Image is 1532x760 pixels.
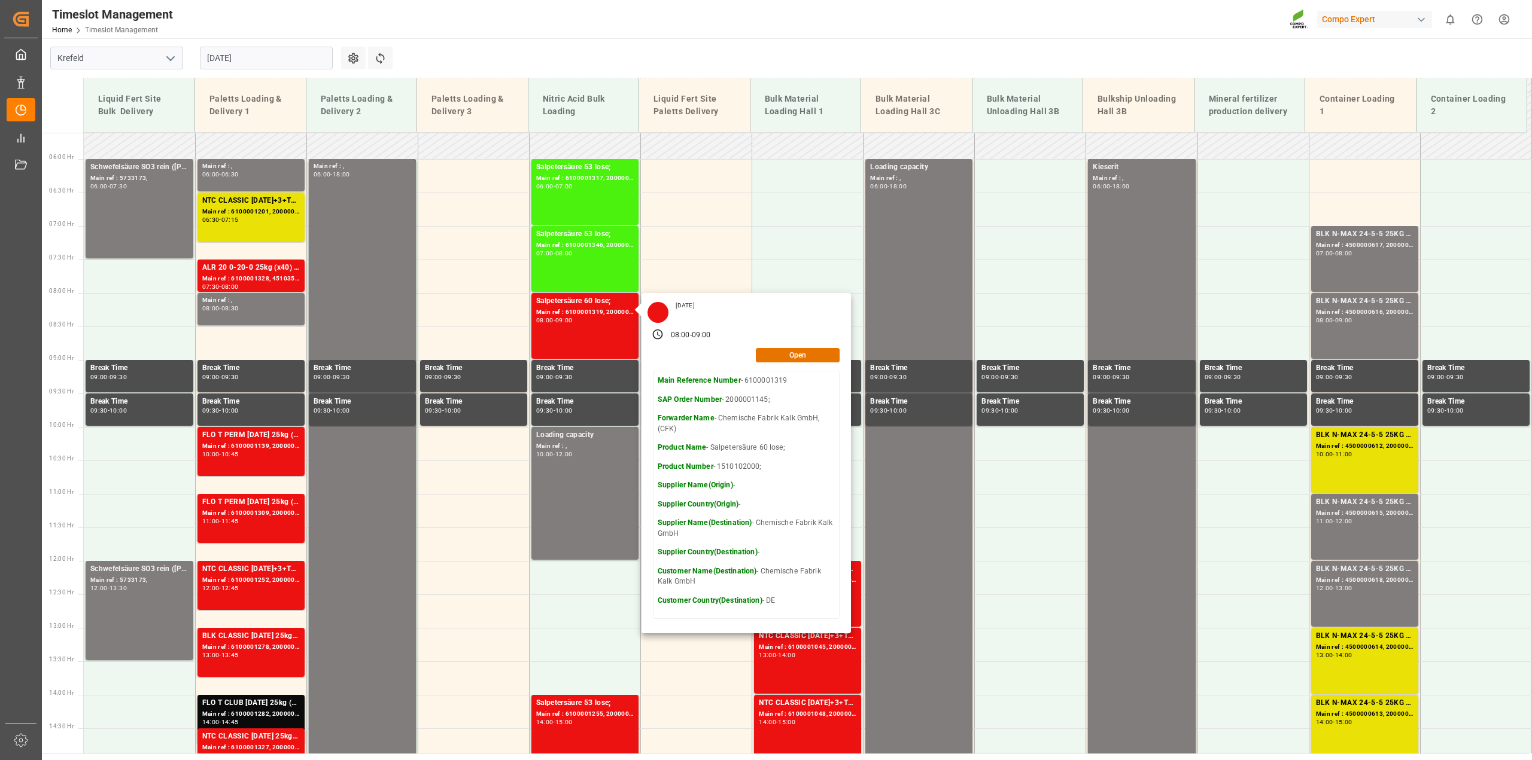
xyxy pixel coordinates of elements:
[425,362,522,374] div: Break Time
[202,172,220,177] div: 06:00
[1437,6,1464,33] button: show 0 new notifications
[1093,161,1190,173] div: Kieserit
[658,566,835,587] p: - Chemische Fabrik Kalk GmbH
[90,161,189,173] div: Schwefelsäure SO3 rein ([PERSON_NAME]);
[49,221,74,227] span: 07:00 Hr
[555,451,573,457] div: 12:00
[50,47,183,69] input: Type to search/select
[1110,408,1112,413] div: -
[1093,88,1184,123] div: Bulkship Unloading Hall 3B
[202,295,300,306] div: Main ref : ,
[1335,374,1352,380] div: 09:30
[221,753,239,758] div: 15:15
[887,408,889,413] div: -
[555,318,573,323] div: 09:00
[90,563,189,575] div: Schwefelsäure SO3 rein ([PERSON_NAME]);
[110,184,127,189] div: 07:30
[202,374,220,380] div: 09:00
[1316,518,1333,524] div: 11:00
[219,172,221,177] div: -
[219,585,221,591] div: -
[887,374,889,380] div: -
[1427,374,1445,380] div: 09:00
[202,306,220,311] div: 08:00
[1205,396,1302,408] div: Break Time
[1316,429,1414,441] div: BLK N-MAX 24-5-5 25KG (x42) INT MTO;
[219,719,221,725] div: -
[536,396,634,408] div: Break Time
[1112,408,1130,413] div: 10:00
[889,184,907,189] div: 18:00
[536,307,634,318] div: Main ref : 6100001319, 2000001145;
[536,240,634,251] div: Main ref : 6100001346, 2000001170;
[108,374,110,380] div: -
[1221,408,1223,413] div: -
[1335,652,1352,658] div: 14:00
[536,719,554,725] div: 14:00
[554,719,555,725] div: -
[538,88,630,123] div: Nitric Acid Bulk Loading
[1204,88,1296,123] div: Mineral fertilizer production delivery
[536,295,634,307] div: Salpetersäure 60 lose;
[536,173,634,184] div: Main ref : 6100001317, 2000001149;
[1001,374,1018,380] div: 09:30
[202,518,220,524] div: 11:00
[1316,441,1414,451] div: Main ref : 4500000612, 2000000562;
[870,374,887,380] div: 09:00
[536,408,554,413] div: 09:30
[1316,374,1333,380] div: 09:00
[1316,575,1414,585] div: Main ref : 4500000618, 2000000562;
[49,723,74,730] span: 14:30 Hr
[555,408,573,413] div: 10:00
[889,408,907,413] div: 10:00
[1335,585,1352,591] div: 13:00
[887,184,889,189] div: -
[221,408,239,413] div: 10:00
[1427,362,1525,374] div: Break Time
[1464,6,1491,33] button: Help Center
[221,306,239,311] div: 08:30
[90,396,189,408] div: Break Time
[1316,396,1414,408] div: Break Time
[658,462,835,472] p: - 1510102000;
[658,413,835,434] p: - Chemische Fabrik Kalk GmbH, (CFK)
[219,753,221,758] div: -
[658,596,835,606] p: - DE
[1316,642,1414,652] div: Main ref : 4500000614, 2000000562;
[870,184,887,189] div: 06:00
[536,441,634,451] div: Main ref : ,
[1316,719,1333,725] div: 14:00
[658,547,835,558] p: -
[202,441,300,451] div: Main ref : 6100001139, 2000000454;
[981,374,999,380] div: 09:00
[202,697,300,709] div: FLO T CLUB [DATE] 25kg (x40) INT;BLK CLASSIC [DATE] 25kg(x40)D,EN,PL,FNL;BLK PREMIUM [DATE] 50kg(...
[1446,374,1464,380] div: 09:30
[444,374,461,380] div: 09:30
[1335,518,1352,524] div: 12:00
[981,396,1079,408] div: Break Time
[202,743,300,753] div: Main ref : 6100001327, 2000000658;
[554,374,555,380] div: -
[658,442,835,453] p: - Salpetersäure 60 lose;
[1001,408,1018,413] div: 10:00
[202,652,220,658] div: 13:00
[658,480,835,491] p: -
[202,207,300,217] div: Main ref : 6100001201, 2000000929;
[658,462,713,471] strong: Product Number
[202,195,300,207] div: NTC CLASSIC [DATE]+3+TE 600kg BB;
[1317,8,1437,30] button: Compo Expert
[555,374,573,380] div: 09:30
[219,306,221,311] div: -
[202,284,220,289] div: 07:30
[221,451,239,457] div: 10:45
[536,251,554,256] div: 07:00
[870,362,968,374] div: Break Time
[49,154,74,160] span: 06:00 Hr
[1221,374,1223,380] div: -
[219,652,221,658] div: -
[49,355,74,361] span: 09:00 Hr
[161,49,179,68] button: open menu
[108,408,110,413] div: -
[108,585,110,591] div: -
[49,589,74,596] span: 12:30 Hr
